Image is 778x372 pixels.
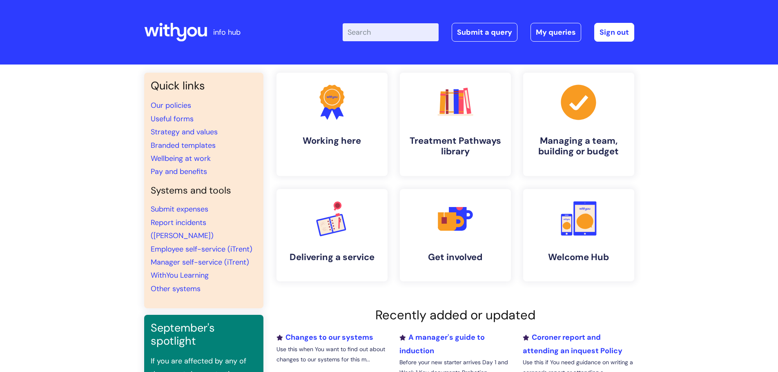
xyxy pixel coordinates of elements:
[406,252,504,263] h4: Get involved
[283,136,381,146] h4: Working here
[343,23,634,42] div: | -
[151,204,208,214] a: Submit expenses
[276,332,373,342] a: Changes to our systems
[343,23,439,41] input: Search
[399,332,485,355] a: A manager's guide to induction
[151,185,257,196] h4: Systems and tools
[151,321,257,348] h3: September's spotlight
[531,23,581,42] a: My queries
[283,252,381,263] h4: Delivering a service
[213,26,241,39] p: info hub
[276,344,388,365] p: Use this when You want to find out about changes to our systems for this m...
[406,136,504,157] h4: Treatment Pathways library
[523,189,634,281] a: Welcome Hub
[400,73,511,176] a: Treatment Pathways library
[151,100,191,110] a: Our policies
[151,270,209,280] a: WithYou Learning
[523,73,634,176] a: Managing a team, building or budget
[276,73,388,176] a: Working here
[151,79,257,92] h3: Quick links
[523,332,622,355] a: Coroner report and attending an inquest Policy
[530,252,628,263] h4: Welcome Hub
[151,127,218,137] a: Strategy and values
[151,257,249,267] a: Manager self-service (iTrent)
[594,23,634,42] a: Sign out
[400,189,511,281] a: Get involved
[151,114,194,124] a: Useful forms
[151,167,207,176] a: Pay and benefits
[151,154,211,163] a: Wellbeing at work
[151,140,216,150] a: Branded templates
[151,244,252,254] a: Employee self-service (iTrent)
[276,307,634,323] h2: Recently added or updated
[151,284,201,294] a: Other systems
[151,218,214,241] a: Report incidents ([PERSON_NAME])
[452,23,517,42] a: Submit a query
[530,136,628,157] h4: Managing a team, building or budget
[276,189,388,281] a: Delivering a service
